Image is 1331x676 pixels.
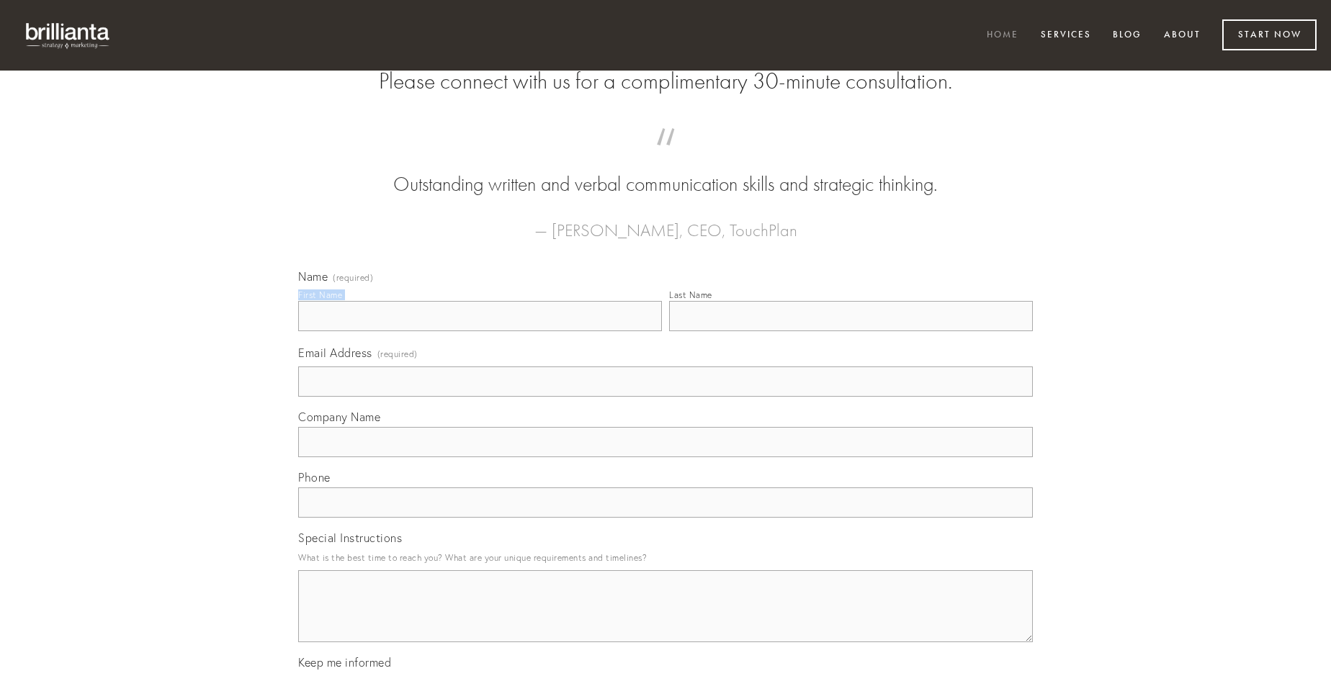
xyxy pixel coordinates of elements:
[298,346,372,360] span: Email Address
[298,548,1033,567] p: What is the best time to reach you? What are your unique requirements and timelines?
[298,531,402,545] span: Special Instructions
[321,199,1010,245] figcaption: — [PERSON_NAME], CEO, TouchPlan
[298,655,391,670] span: Keep me informed
[298,470,331,485] span: Phone
[298,269,328,284] span: Name
[321,143,1010,171] span: “
[1103,24,1151,48] a: Blog
[1031,24,1101,48] a: Services
[298,68,1033,95] h2: Please connect with us for a complimentary 30-minute consultation.
[14,14,122,56] img: brillianta - research, strategy, marketing
[377,344,418,364] span: (required)
[669,289,712,300] div: Last Name
[298,289,342,300] div: First Name
[321,143,1010,199] blockquote: Outstanding written and verbal communication skills and strategic thinking.
[1155,24,1210,48] a: About
[333,274,373,282] span: (required)
[298,410,380,424] span: Company Name
[1222,19,1317,50] a: Start Now
[977,24,1028,48] a: Home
